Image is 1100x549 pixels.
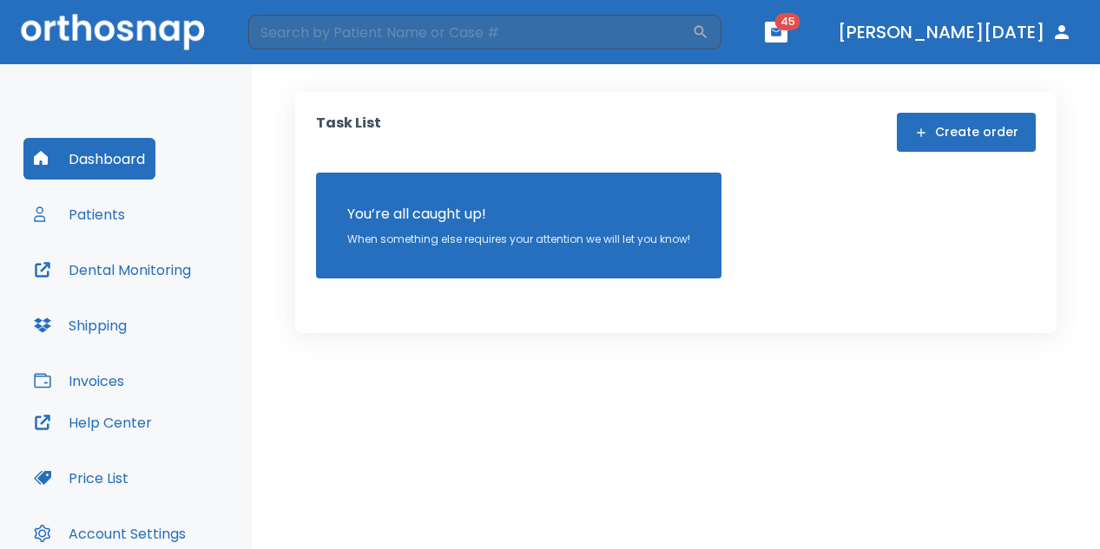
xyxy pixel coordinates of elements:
[775,13,800,30] span: 45
[23,138,155,180] button: Dashboard
[23,304,137,346] button: Shipping
[347,204,690,225] p: You’re all caught up!
[23,402,162,443] button: Help Center
[23,360,135,402] button: Invoices
[21,14,205,49] img: Orthosnap
[23,193,135,235] button: Patients
[347,232,690,247] p: When something else requires your attention we will let you know!
[897,113,1036,152] button: Create order
[831,16,1079,48] button: [PERSON_NAME][DATE]
[23,249,201,291] button: Dental Monitoring
[248,15,692,49] input: Search by Patient Name or Case #
[316,113,381,152] p: Task List
[23,457,139,499] button: Price List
